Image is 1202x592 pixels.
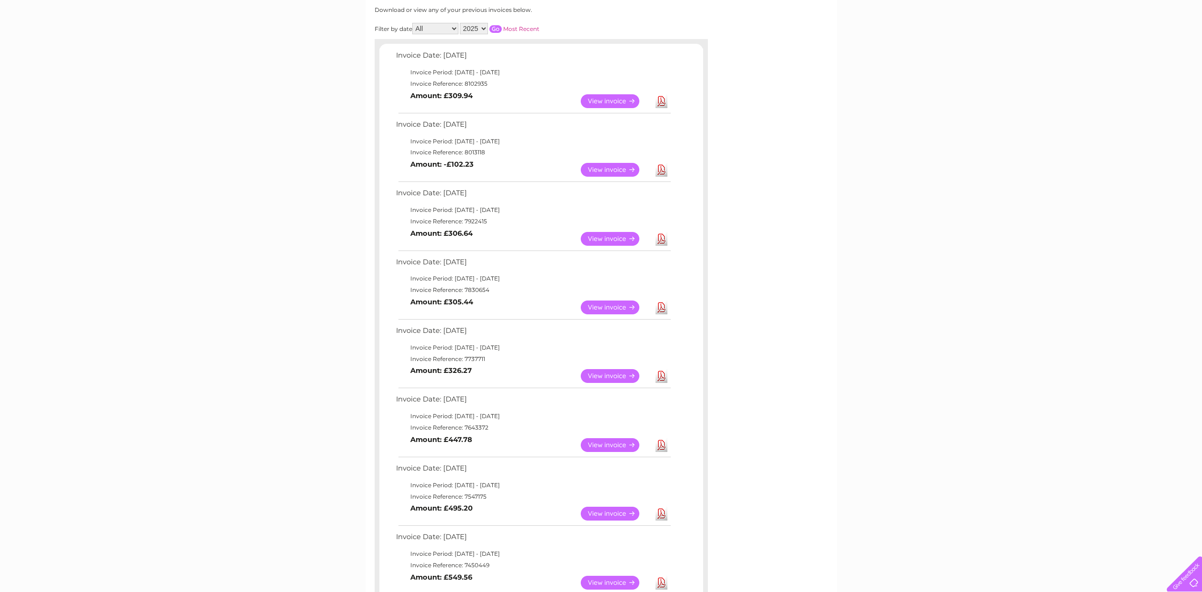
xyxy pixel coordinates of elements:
[394,462,672,480] td: Invoice Date: [DATE]
[503,25,539,32] a: Most Recent
[1119,40,1133,48] a: Blog
[410,504,473,512] b: Amount: £495.20
[394,353,672,365] td: Invoice Reference: 7737711
[581,507,651,521] a: View
[394,531,672,548] td: Invoice Date: [DATE]
[377,5,826,46] div: Clear Business is a trading name of Verastar Limited (registered in [GEOGRAPHIC_DATA] No. 3667643...
[410,229,473,238] b: Amount: £306.64
[394,136,672,147] td: Invoice Period: [DATE] - [DATE]
[394,411,672,422] td: Invoice Period: [DATE] - [DATE]
[394,548,672,560] td: Invoice Period: [DATE] - [DATE]
[394,273,672,284] td: Invoice Period: [DATE] - [DATE]
[394,324,672,342] td: Invoice Date: [DATE]
[656,163,667,177] a: Download
[410,573,472,582] b: Amount: £549.56
[1171,40,1193,48] a: Log out
[394,342,672,353] td: Invoice Period: [DATE] - [DATE]
[394,204,672,216] td: Invoice Period: [DATE] - [DATE]
[581,369,651,383] a: View
[394,216,672,227] td: Invoice Reference: 7922415
[394,422,672,433] td: Invoice Reference: 7643372
[581,232,651,246] a: View
[394,49,672,67] td: Invoice Date: [DATE]
[375,23,625,34] div: Filter by date
[375,7,625,13] div: Download or view any of your previous invoices below.
[394,147,672,158] td: Invoice Reference: 8013118
[410,91,473,100] b: Amount: £309.94
[1034,40,1053,48] a: Water
[581,94,651,108] a: View
[410,366,472,375] b: Amount: £326.27
[42,25,90,54] img: logo.png
[394,480,672,491] td: Invoice Period: [DATE] - [DATE]
[656,301,667,314] a: Download
[581,301,651,314] a: View
[656,232,667,246] a: Download
[656,438,667,452] a: Download
[581,163,651,177] a: View
[394,284,672,296] td: Invoice Reference: 7830654
[656,94,667,108] a: Download
[656,507,667,521] a: Download
[1058,40,1079,48] a: Energy
[394,256,672,273] td: Invoice Date: [DATE]
[656,369,667,383] a: Download
[410,160,474,169] b: Amount: -£102.23
[394,187,672,204] td: Invoice Date: [DATE]
[394,560,672,571] td: Invoice Reference: 7450449
[394,67,672,78] td: Invoice Period: [DATE] - [DATE]
[394,78,672,90] td: Invoice Reference: 8102935
[410,298,473,306] b: Amount: £305.44
[1023,5,1088,17] a: 0333 014 3131
[1139,40,1162,48] a: Contact
[394,393,672,411] td: Invoice Date: [DATE]
[581,438,651,452] a: View
[394,491,672,502] td: Invoice Reference: 7547175
[394,118,672,136] td: Invoice Date: [DATE]
[581,576,651,590] a: View
[656,576,667,590] a: Download
[1085,40,1113,48] a: Telecoms
[410,435,472,444] b: Amount: £447.78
